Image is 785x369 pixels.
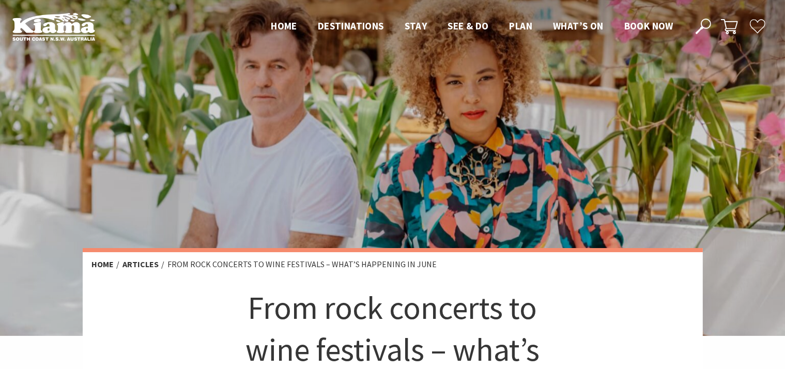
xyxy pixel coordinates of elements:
a: Home [92,259,114,270]
nav: Main Menu [260,18,684,35]
img: Kiama Logo [12,12,95,41]
span: Home [271,20,297,32]
span: Destinations [318,20,384,32]
a: Articles [123,259,159,270]
span: What’s On [553,20,604,32]
li: From rock concerts to wine festivals – what’s happening in June [168,258,437,271]
span: See & Do [448,20,488,32]
span: Book now [624,20,673,32]
span: Plan [510,20,533,32]
span: Stay [405,20,427,32]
